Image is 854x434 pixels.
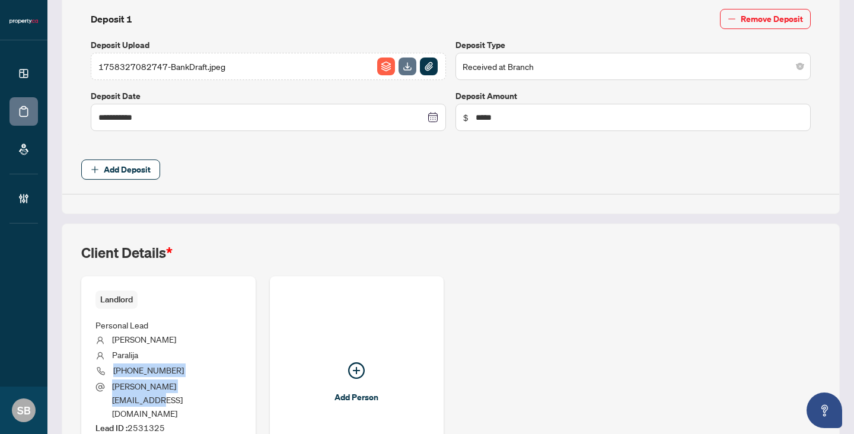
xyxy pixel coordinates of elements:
span: 1758327082747-BankDraft.jpeg [98,60,225,73]
img: File Attachement [420,58,438,75]
span: plus [91,165,99,174]
button: Add Deposit [81,159,160,180]
b: Lead ID : [95,423,128,433]
span: Paralija [112,349,138,360]
span: [PHONE_NUMBER] [113,365,184,375]
span: Received at Branch [463,55,804,78]
span: SB [17,402,31,419]
button: File Download [398,57,417,76]
h2: Client Details [81,243,173,262]
button: File Attachement [419,57,438,76]
span: close-circle [796,63,804,70]
label: Deposit Date [91,90,446,103]
label: Deposit Upload [91,39,446,52]
span: Add Deposit [104,160,151,179]
button: File Archive [377,57,396,76]
span: Landlord [95,291,138,309]
span: Personal Lead [95,320,148,330]
label: Deposit Type [455,39,811,52]
span: minus [728,15,736,23]
button: Open asap [807,392,842,428]
span: [PERSON_NAME][EMAIL_ADDRESS][DOMAIN_NAME] [112,381,183,419]
label: Deposit Amount [455,90,811,103]
span: plus-circle [348,362,365,379]
span: Remove Deposit [741,9,803,28]
span: 2531325 [95,422,165,433]
span: [PERSON_NAME] [112,334,176,344]
h4: Deposit 1 [91,12,132,26]
img: logo [9,18,38,25]
button: Remove Deposit [720,9,811,29]
span: $ [463,111,469,124]
img: File Archive [377,58,395,75]
span: 1758327082747-BankDraft.jpegFile ArchiveFile DownloadFile Attachement [91,53,446,80]
span: Add Person [334,388,378,407]
img: File Download [399,58,416,75]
